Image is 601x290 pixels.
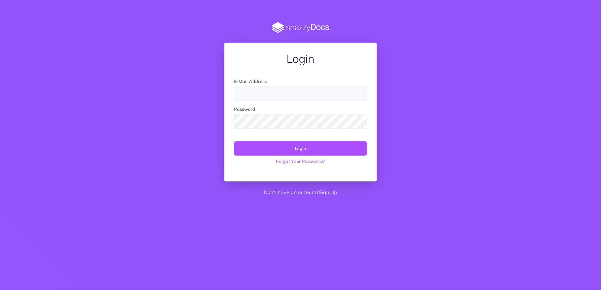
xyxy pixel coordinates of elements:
p: Don't have an account? [224,188,377,197]
label: E-Mail Address [234,78,267,85]
img: SnazzyDocs Logo [224,22,377,33]
label: Password [234,106,255,113]
a: Forgot Your Password? [234,156,367,167]
h1: Login [234,52,367,65]
a: Sign Up [319,189,337,195]
button: Login [234,141,367,155]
